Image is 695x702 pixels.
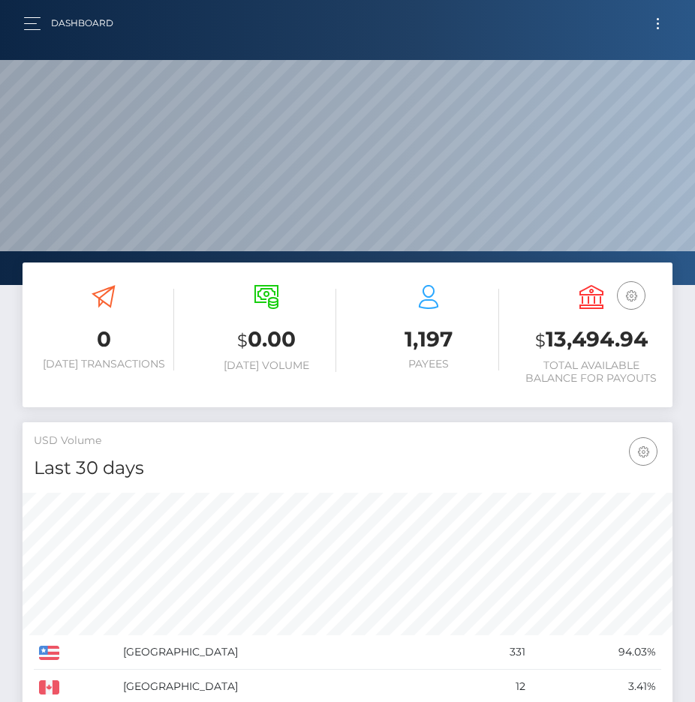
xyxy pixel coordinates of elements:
td: 331 [459,635,530,670]
h6: Payees [359,358,499,370]
h6: [DATE] Volume [197,359,337,372]
h6: [DATE] Transactions [34,358,174,370]
h5: USD Volume [34,433,661,448]
h3: 13,494.94 [522,325,662,355]
h3: 0 [34,325,174,354]
small: $ [535,330,546,351]
h4: Last 30 days [34,455,661,481]
td: 94.03% [531,635,661,670]
small: $ [237,330,248,351]
img: US.png [39,646,59,659]
h3: 1,197 [359,325,499,354]
button: Toggle navigation [644,13,672,34]
h6: Total Available Balance for Payouts [522,359,662,385]
a: Dashboard [51,7,113,39]
img: CA.png [39,680,59,694]
td: [GEOGRAPHIC_DATA] [118,635,459,670]
h3: 0.00 [197,325,337,355]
